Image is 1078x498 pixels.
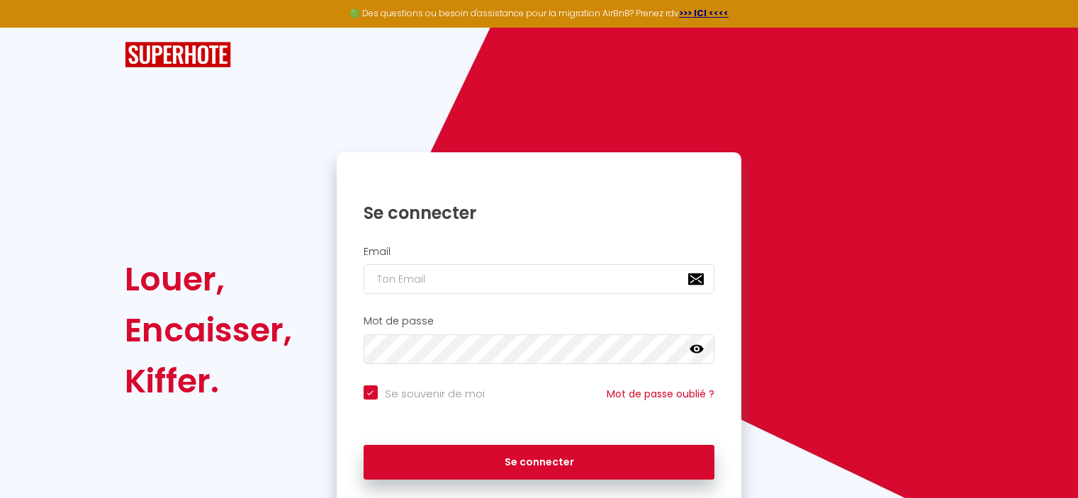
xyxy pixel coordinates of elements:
img: SuperHote logo [125,42,231,68]
h2: Email [364,246,715,258]
input: Ton Email [364,264,715,294]
div: Encaisser, [125,305,292,356]
div: Louer, [125,254,292,305]
div: Kiffer. [125,356,292,407]
h2: Mot de passe [364,315,715,327]
button: Se connecter [364,445,715,480]
a: >>> ICI <<<< [679,7,729,19]
h1: Se connecter [364,202,715,224]
a: Mot de passe oublié ? [607,387,714,401]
